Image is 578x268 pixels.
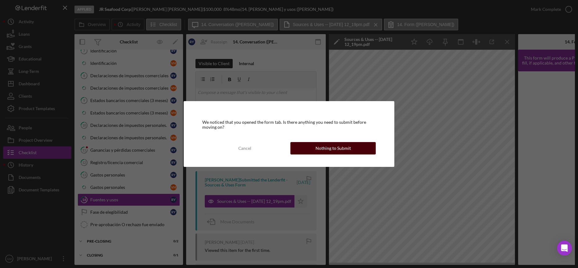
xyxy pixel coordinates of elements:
button: Cancel [202,142,287,154]
div: We noticed that you opened the form tab. Is there anything you need to submit before moving on? [202,120,376,130]
div: Cancel [238,142,251,154]
button: Nothing to Submit [290,142,375,154]
div: Nothing to Submit [316,142,351,154]
div: Open Intercom Messenger [557,241,572,256]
